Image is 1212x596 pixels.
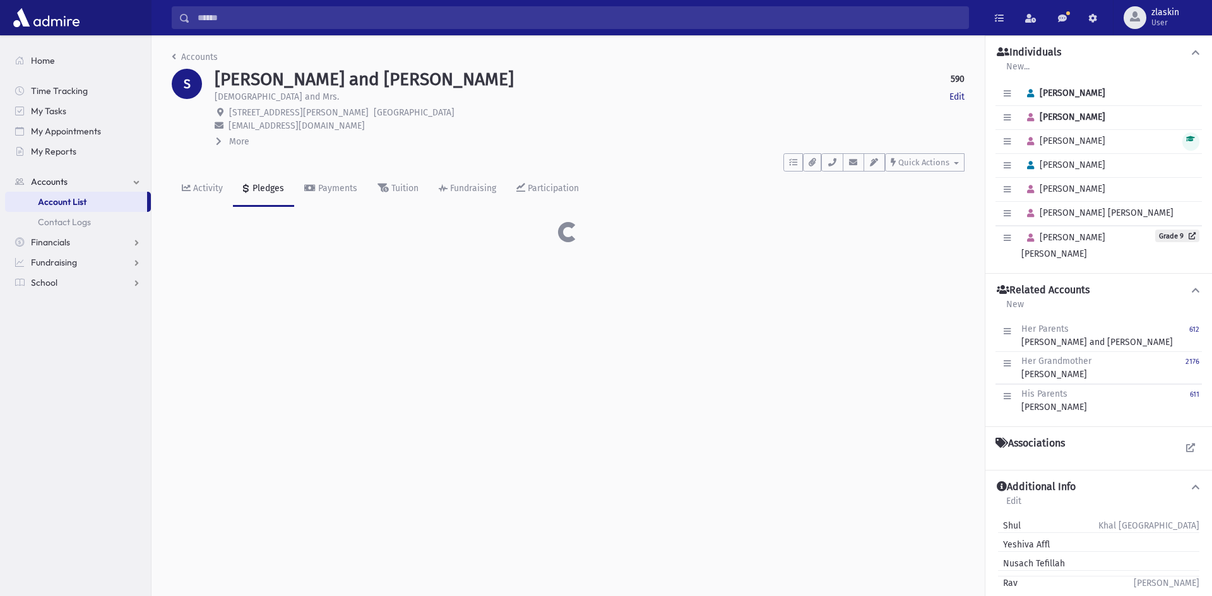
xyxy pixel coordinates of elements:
[374,107,454,118] span: [GEOGRAPHIC_DATA]
[172,52,218,62] a: Accounts
[215,135,251,148] button: More
[31,277,57,288] span: School
[1185,354,1199,381] a: 2176
[885,153,965,172] button: Quick Actions
[1189,322,1199,349] a: 612
[949,90,965,103] a: Edit
[229,120,365,131] span: [EMAIL_ADDRESS][DOMAIN_NAME]
[995,481,1202,494] button: Additional Info
[5,172,151,192] a: Accounts
[998,576,1018,590] span: Rav
[1021,356,1091,366] span: Her Grandmother
[1151,8,1179,18] span: zlaskin
[1021,160,1105,170] span: [PERSON_NAME]
[1134,576,1199,590] span: [PERSON_NAME]
[998,538,1050,551] span: Yeshiva Affl
[995,437,1065,450] h4: Associations
[1006,297,1025,320] a: New
[1151,18,1179,28] span: User
[31,146,76,157] span: My Reports
[172,172,233,207] a: Activity
[172,69,202,99] div: S
[1021,324,1069,334] span: Her Parents
[5,212,151,232] a: Contact Logs
[5,192,147,212] a: Account List
[1098,519,1199,532] span: Khal [GEOGRAPHIC_DATA]
[1190,387,1199,414] a: 611
[5,81,151,101] a: Time Tracking
[31,105,66,117] span: My Tasks
[5,252,151,272] a: Fundraising
[1021,136,1105,146] span: [PERSON_NAME]
[995,284,1202,297] button: Related Accounts
[5,121,151,141] a: My Appointments
[5,232,151,252] a: Financials
[998,519,1021,532] span: Shul
[1021,112,1105,122] span: [PERSON_NAME]
[191,183,223,194] div: Activity
[31,237,70,248] span: Financials
[31,126,101,137] span: My Appointments
[38,196,86,207] span: Account List
[1021,322,1173,349] div: [PERSON_NAME] and [PERSON_NAME]
[1189,325,1199,334] small: 612
[1006,494,1022,517] a: Edit
[1190,390,1199,399] small: 611
[998,557,1065,570] span: Nusach Tefillah
[448,183,496,194] div: Fundraising
[525,183,579,194] div: Participation
[215,69,514,90] h1: [PERSON_NAME] and [PERSON_NAME]
[997,284,1090,297] h4: Related Accounts
[1021,354,1091,381] div: [PERSON_NAME]
[1006,59,1030,82] a: New...
[1021,389,1067,399] span: His Parents
[898,158,949,167] span: Quick Actions
[31,85,88,96] span: Time Tracking
[1021,387,1087,414] div: [PERSON_NAME]
[229,107,369,118] span: [STREET_ADDRESS][PERSON_NAME]
[31,176,68,187] span: Accounts
[1021,184,1105,194] span: [PERSON_NAME]
[1021,88,1105,98] span: [PERSON_NAME]
[506,172,589,207] a: Participation
[997,481,1076,494] h4: Additional Info
[229,136,249,147] span: More
[995,46,1202,59] button: Individuals
[5,101,151,121] a: My Tasks
[10,5,83,30] img: AdmirePro
[316,183,357,194] div: Payments
[294,172,367,207] a: Payments
[190,6,968,29] input: Search
[215,90,339,103] p: [DEMOGRAPHIC_DATA] and Mrs.
[1021,207,1173,218] span: [PERSON_NAME] [PERSON_NAME]
[31,55,55,66] span: Home
[172,50,218,69] nav: breadcrumb
[5,50,151,71] a: Home
[1155,230,1199,242] a: Grade 9
[429,172,506,207] a: Fundraising
[5,141,151,161] a: My Reports
[233,172,294,207] a: Pledges
[38,216,91,228] span: Contact Logs
[367,172,429,207] a: Tuition
[1185,358,1199,366] small: 2176
[997,46,1061,59] h4: Individuals
[5,272,151,293] a: School
[389,183,419,194] div: Tuition
[250,183,284,194] div: Pledges
[1021,232,1105,259] span: [PERSON_NAME] [PERSON_NAME]
[31,257,77,268] span: Fundraising
[951,73,965,86] strong: 590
